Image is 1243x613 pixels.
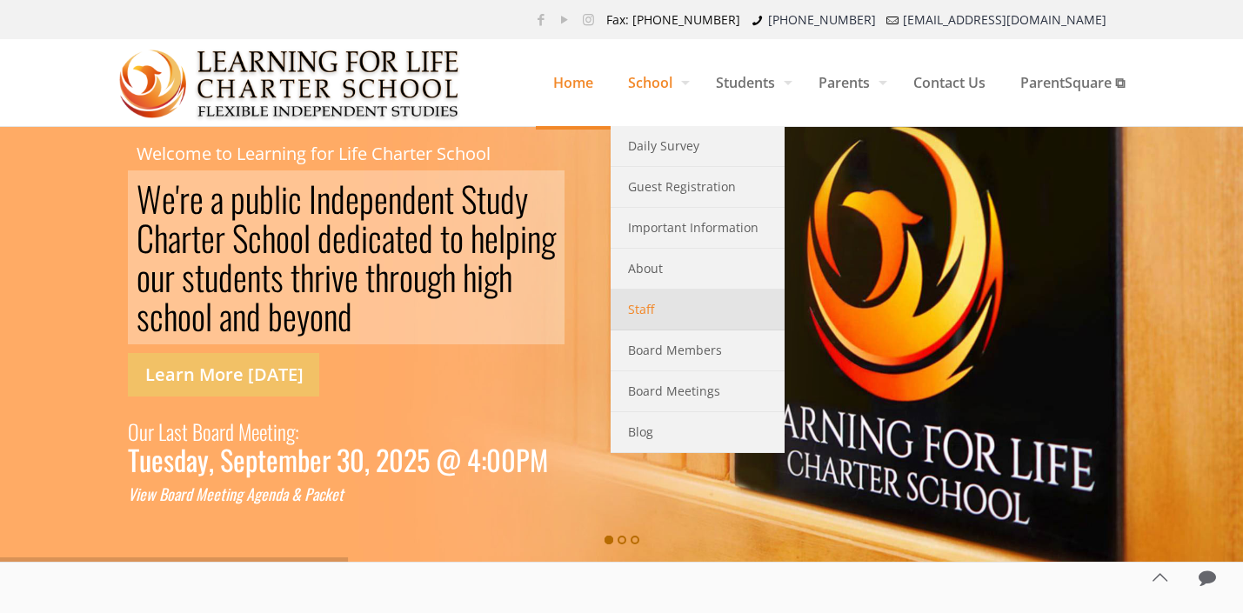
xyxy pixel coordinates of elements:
span: About [628,257,663,280]
div: i [324,257,331,297]
div: a [312,483,318,505]
rs-layer: Welcome to Learning for Life Charter School [137,144,491,163]
div: r [179,179,190,218]
span: School [611,57,698,109]
i: phone [749,11,766,28]
div: 0 [389,449,404,470]
div: O [128,414,139,449]
a: Contact Us [896,39,1003,126]
a: About [611,249,785,290]
a: Instagram icon [579,10,598,28]
div: p [245,449,257,470]
div: r [180,483,185,505]
div: g [254,483,261,505]
span: Daily Survey [628,135,699,157]
div: A [246,483,254,505]
div: d [246,297,261,336]
div: B [192,414,203,449]
div: L [158,414,166,449]
div: d [331,179,345,218]
div: e [485,218,498,257]
a: Parents [801,39,896,126]
a: [PHONE_NUMBER] [768,11,876,28]
div: o [276,218,290,257]
div: d [275,483,282,505]
div: h [442,257,456,297]
div: r [181,218,191,257]
div: 0 [350,449,364,470]
div: r [148,414,154,449]
div: u [413,257,427,297]
div: d [402,179,417,218]
div: a [186,449,197,470]
div: y [197,449,209,470]
div: d [500,179,515,218]
span: Important Information [628,217,758,239]
div: e [206,483,213,505]
div: r [322,449,331,470]
div: n [268,483,275,505]
div: n [431,179,444,218]
div: e [417,179,431,218]
div: n [324,297,337,336]
a: Important Information [611,208,785,249]
div: c [248,218,262,257]
div: t [182,414,188,449]
div: t [395,218,404,257]
div: p [231,179,245,218]
div: u [486,179,500,218]
div: e [233,257,247,297]
div: S [461,179,477,218]
div: r [215,218,225,257]
div: S [220,449,233,470]
div: h [375,257,389,297]
div: l [205,297,212,336]
div: a [219,297,232,336]
div: e [261,483,268,505]
div: s [137,297,150,336]
div: n [229,483,236,505]
span: Board Meetings [628,380,720,403]
div: e [266,449,278,470]
a: Home [536,39,611,126]
div: c [318,483,324,505]
div: g [484,257,498,297]
div: e [404,218,418,257]
div: d [218,257,233,297]
div: C [137,218,154,257]
div: h [498,257,512,297]
div: , [209,449,214,470]
div: u [204,257,218,297]
div: u [150,257,164,297]
div: W [137,179,162,218]
div: h [463,257,477,297]
div: P [516,449,530,470]
div: e [344,257,358,297]
div: d [346,218,361,257]
div: d [337,297,352,336]
div: i [281,179,288,218]
a: Students [698,39,801,126]
div: @ [436,449,461,470]
div: n [277,414,286,449]
div: u [139,414,148,449]
div: c [150,297,164,336]
span: Parents [801,57,896,109]
div: u [139,449,151,470]
div: e [151,449,164,470]
div: a [168,218,181,257]
div: h [300,257,314,297]
div: t [444,179,454,218]
span: Blog [628,421,653,443]
div: i [477,257,484,297]
div: c [288,179,302,218]
div: n [388,179,402,218]
div: t [267,414,273,449]
div: 3 [337,449,350,470]
div: n [247,257,261,297]
div: r [164,257,175,297]
div: 0 [501,449,516,470]
div: l [304,218,311,257]
div: o [399,257,413,297]
div: B [159,483,167,505]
